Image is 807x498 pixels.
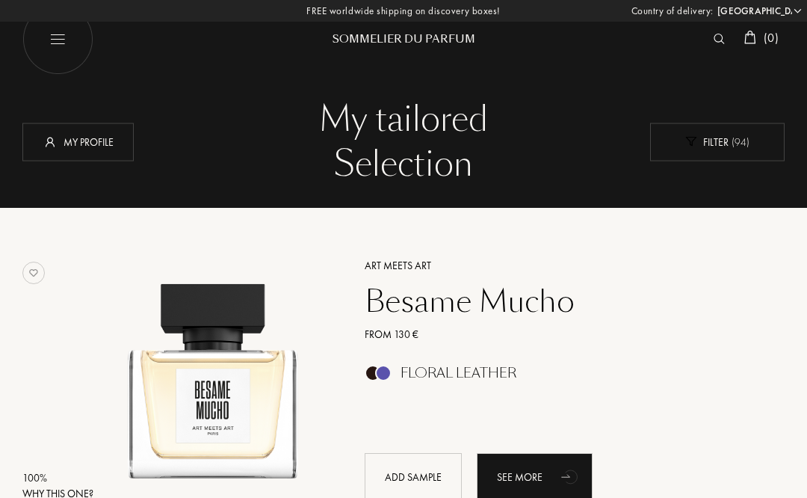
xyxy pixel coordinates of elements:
a: From 130 € [353,327,763,342]
span: ( 0 ) [764,30,779,46]
span: ( 94 ) [729,135,749,148]
div: Sommelier du Parfum [314,31,493,47]
div: Selection [34,142,773,187]
img: cart_white.svg [744,31,756,44]
div: My tailored [34,97,773,142]
img: profil_icn_w.svg [43,134,58,149]
a: Floral Leather [353,369,763,385]
span: Country of delivery: [631,4,714,19]
div: animation [556,461,586,491]
div: Floral Leather [401,365,517,381]
img: burger_white.png [22,4,93,75]
div: 100 % [22,470,93,486]
img: Besame Mucho Art Meets Art [96,256,330,491]
div: My profile [22,123,134,161]
img: search_icn_white.svg [714,34,725,44]
a: Besame Mucho [353,283,763,319]
a: Art Meets Art [353,258,763,274]
div: Filter [650,123,785,161]
img: new_filter.svg [685,137,696,147]
img: no_like_p.png [22,262,45,284]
